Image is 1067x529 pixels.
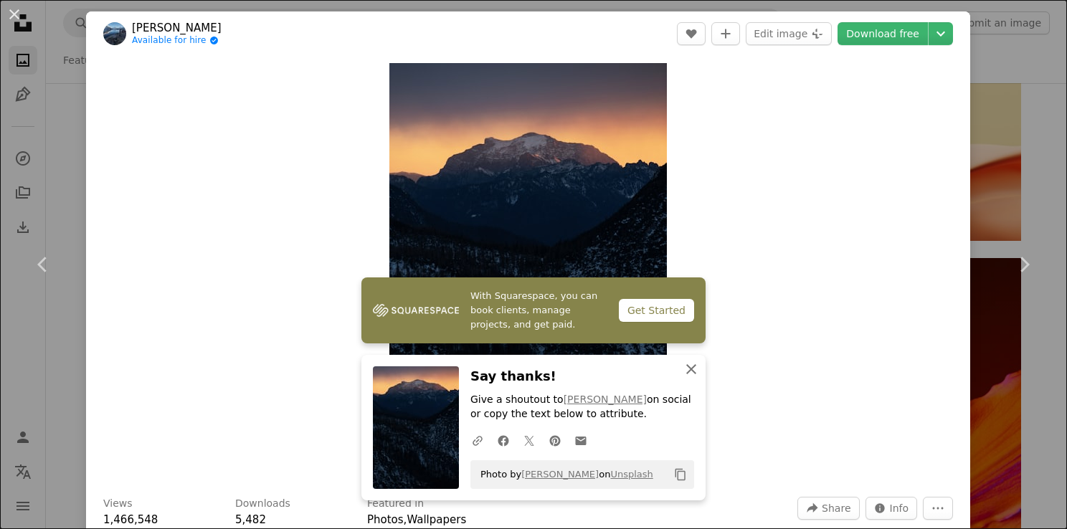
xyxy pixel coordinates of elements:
[490,426,516,454] a: Share on Facebook
[610,469,653,480] a: Unsplash
[568,426,594,454] a: Share over email
[132,21,222,35] a: [PERSON_NAME]
[367,513,404,526] a: Photos
[361,277,706,343] a: With Squarespace, you can book clients, manage projects, and get paid.Get Started
[516,426,542,454] a: Share on Twitter
[404,513,407,526] span: ,
[389,63,667,480] button: Zoom in on this image
[542,426,568,454] a: Share on Pinterest
[797,497,859,520] button: Share this image
[890,497,909,519] span: Info
[981,196,1067,333] a: Next
[866,497,918,520] button: Stats about this image
[235,497,290,511] h3: Downloads
[103,22,126,45] img: Go to Federico Bottos's profile
[677,22,706,45] button: Like
[619,299,694,322] div: Get Started
[367,497,424,511] h3: Featured in
[103,497,133,511] h3: Views
[470,393,694,421] p: Give a shoutout to on social or copy the text below to attribute.
[407,513,466,526] a: Wallpapers
[923,497,953,520] button: More Actions
[132,35,222,47] a: Available for hire
[668,462,693,487] button: Copy to clipboard
[929,22,953,45] button: Choose download size
[822,497,850,519] span: Share
[103,513,158,526] span: 1,466,548
[389,63,667,480] img: hill covered with snow
[746,22,832,45] button: Edit image
[521,469,599,480] a: [PERSON_NAME]
[473,463,653,486] span: Photo by on
[838,22,928,45] a: Download free
[373,300,459,321] img: file-1747939142011-51e5cc87e3c9
[564,394,647,405] a: [PERSON_NAME]
[470,366,694,387] h3: Say thanks!
[235,513,266,526] span: 5,482
[711,22,740,45] button: Add to Collection
[470,289,607,332] span: With Squarespace, you can book clients, manage projects, and get paid.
